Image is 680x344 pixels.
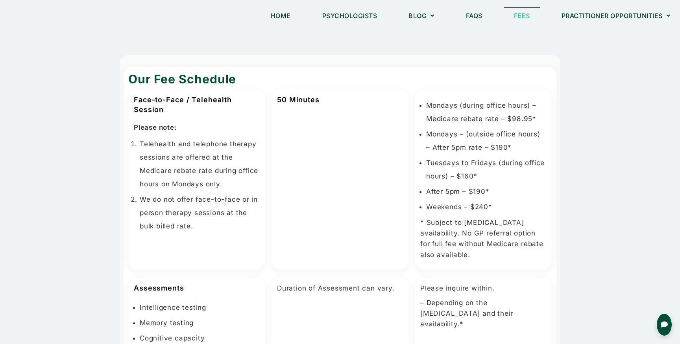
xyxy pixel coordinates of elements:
[140,316,260,329] li: Memory testing
[134,123,177,131] strong: Please note:
[277,95,403,105] h3: 50 Minutes
[656,313,672,336] button: Open chat for queries
[312,7,387,25] a: Psychologists
[426,200,546,213] li: Weekends – $240*
[420,298,546,330] p: – Depending on the [MEDICAL_DATA] and their availability.*
[426,127,546,154] li: Mondays – (outside office hours) – After 5pm rate – $190*
[128,71,552,87] h2: Our Fee Schedule
[426,185,546,198] li: After 5pm – $190*
[504,7,540,25] a: Fees
[426,99,546,125] li: Mondays (during office hours) – Medicare rebate rate – $98.95*
[140,137,260,191] li: Telehealth and telephone therapy sessions are offered at the Medicare rebate rate during office h...
[140,301,260,314] li: Intelligence testing
[426,156,546,183] li: Tuesdays to Fridays (during office hours) – $160*
[420,283,546,294] p: Please inquire within.
[261,7,301,25] a: Home
[399,7,444,25] a: Blog
[456,7,492,25] a: FAQs
[140,193,260,233] li: We do not offer face-to-face or in person therapy sessions at the bulk billed rate.
[277,283,403,294] p: Duration of Assessment can vary.
[420,217,546,260] p: * Subject to [MEDICAL_DATA] availability. No GP referral option for full fee without Medicare reb...
[134,283,260,293] h3: Assessments
[134,95,260,114] h3: Face-to-Face / Telehealth Session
